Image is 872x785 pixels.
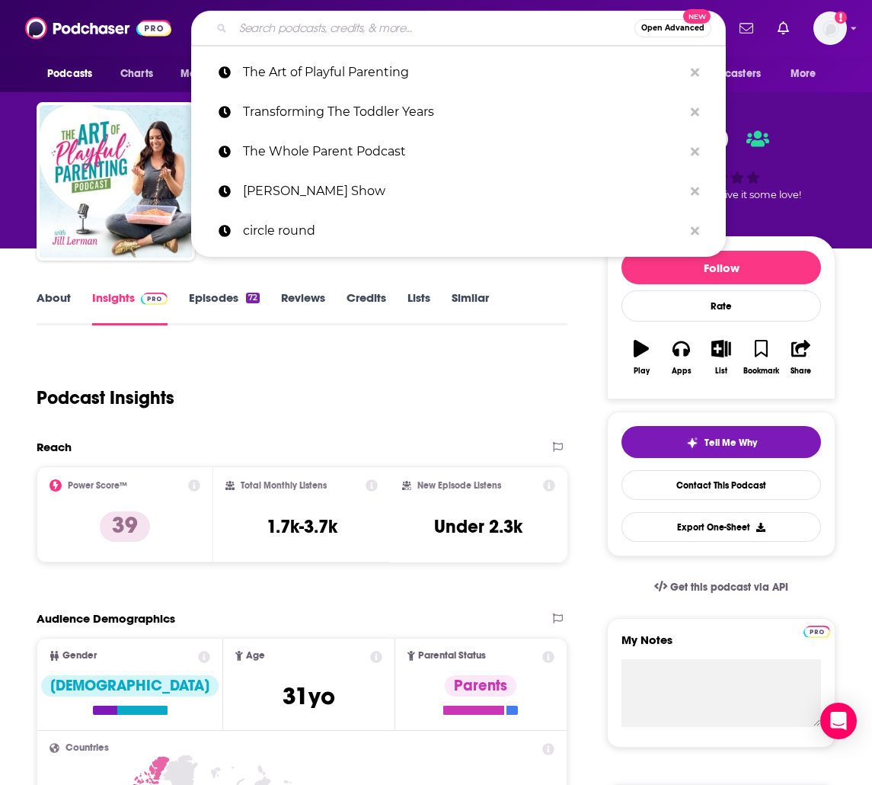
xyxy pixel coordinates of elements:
[283,681,335,711] span: 31 yo
[141,293,168,305] img: Podchaser Pro
[813,11,847,45] span: Logged in as sarahhallprinc
[233,16,634,40] input: Search podcasts, credits, & more...
[241,480,327,491] h2: Total Monthly Listens
[678,59,783,88] button: open menu
[641,24,704,32] span: Open Advanced
[243,211,683,251] p: circle round
[37,59,112,88] button: open menu
[110,59,162,88] a: Charts
[621,330,661,385] button: Play
[417,480,501,491] h2: New Episode Listens
[47,63,92,85] span: Podcasts
[243,171,683,211] p: Sean Donohue Show
[191,92,726,132] a: Transforming The Toddler Years
[191,171,726,211] a: [PERSON_NAME] Show
[621,426,821,458] button: tell me why sparkleTell Me Why
[62,651,97,661] span: Gender
[92,290,168,325] a: InsightsPodchaser Pro
[25,14,171,43] img: Podchaser - Follow, Share and Rate Podcasts
[37,611,175,626] h2: Audience Demographics
[246,293,260,303] div: 72
[621,290,821,322] div: Rate
[621,470,821,500] a: Contact This Podcast
[813,11,847,45] button: Show profile menu
[100,511,150,542] p: 39
[743,367,779,376] div: Bookmark
[418,651,486,661] span: Parental Status
[65,743,109,753] span: Countries
[267,515,337,538] h3: 1.7k-3.7k
[704,437,757,449] span: Tell Me Why
[634,19,711,37] button: Open AdvancedNew
[670,581,788,594] span: Get this podcast via API
[37,386,174,409] h1: Podcast Insights
[686,437,698,449] img: tell me why sparkle
[733,15,759,41] a: Show notifications dropdown
[661,330,701,385] button: Apps
[37,290,71,325] a: About
[243,92,683,132] p: Transforming The Toddler Years
[701,330,741,385] button: List
[191,211,726,251] a: circle round
[347,290,386,325] a: Credits
[683,9,711,24] span: New
[189,290,260,325] a: Episodes72
[246,651,265,661] span: Age
[407,290,430,325] a: Lists
[180,63,235,85] span: Monitoring
[243,53,683,92] p: The Art of Playful Parenting
[813,11,847,45] img: User Profile
[634,367,650,376] div: Play
[40,105,192,258] img: The Art of Playful Parenting
[771,15,795,41] a: Show notifications dropdown
[791,63,816,85] span: More
[445,675,516,697] div: Parents
[191,132,726,171] a: The Whole Parent Podcast
[41,675,219,697] div: [DEMOGRAPHIC_DATA]
[781,330,821,385] button: Share
[621,251,821,284] button: Follow
[835,11,847,24] svg: Add a profile image
[672,367,692,376] div: Apps
[621,512,821,542] button: Export One-Sheet
[191,53,726,92] a: The Art of Playful Parenting
[191,11,726,46] div: Search podcasts, credits, & more...
[120,63,153,85] span: Charts
[642,569,800,606] a: Get this podcast via API
[281,290,325,325] a: Reviews
[803,623,830,638] a: Pro website
[803,626,830,638] img: Podchaser Pro
[780,59,835,88] button: open menu
[715,367,727,376] div: List
[37,440,72,454] h2: Reach
[820,703,857,739] div: Open Intercom Messenger
[741,330,781,385] button: Bookmark
[621,633,821,659] label: My Notes
[170,59,254,88] button: open menu
[243,132,683,171] p: The Whole Parent Podcast
[791,367,811,376] div: Share
[68,480,127,491] h2: Power Score™
[452,290,489,325] a: Similar
[434,515,522,538] h3: Under 2.3k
